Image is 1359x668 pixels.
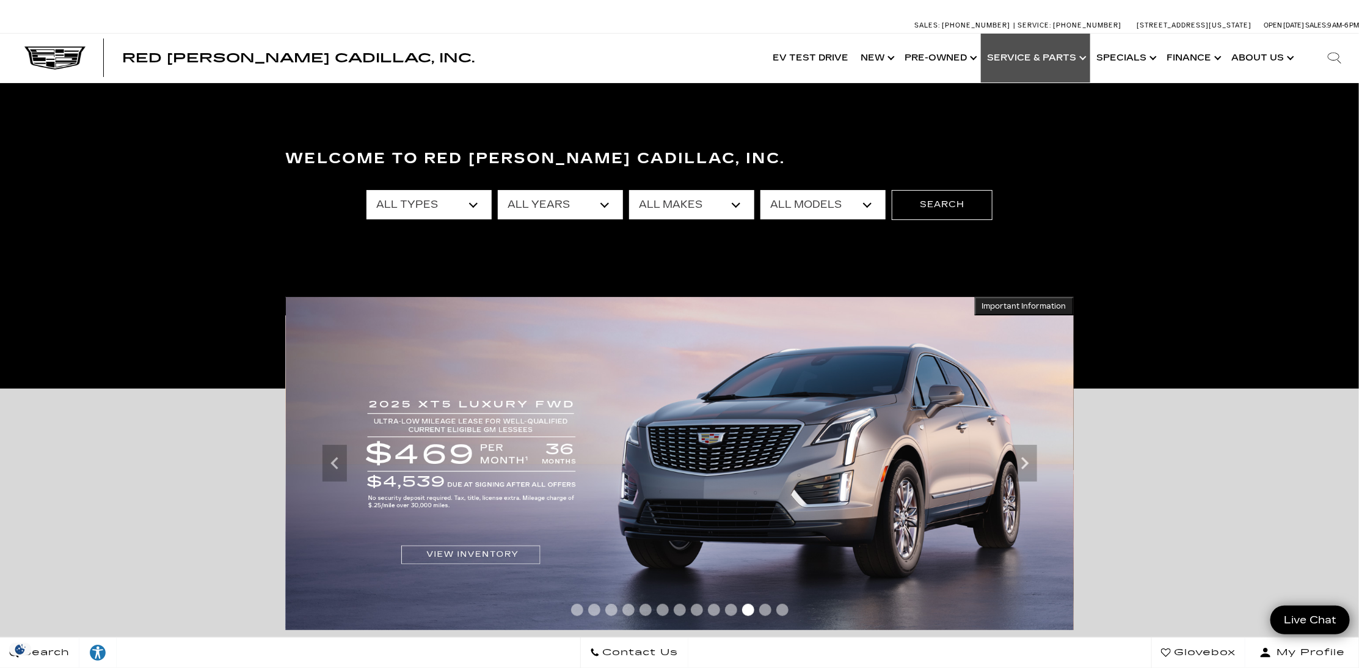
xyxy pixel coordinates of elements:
div: Next slide [1013,445,1037,482]
h3: Welcome to Red [PERSON_NAME] Cadillac, Inc. [286,147,1074,171]
span: Live Chat [1278,613,1343,627]
select: Filter by type [366,190,492,219]
span: Sales: [914,21,940,29]
a: Service: [PHONE_NUMBER] [1013,22,1124,29]
span: Important Information [982,301,1066,311]
div: Privacy Settings [6,643,34,656]
a: Accessible Carousel [294,205,295,206]
a: Specials [1090,34,1160,83]
div: Explore your accessibility options [79,644,116,662]
a: About Us [1225,34,1298,83]
span: Go to slide 7 [674,604,686,616]
button: Important Information [975,297,1074,315]
a: New [854,34,898,83]
span: Sales: [1305,21,1327,29]
img: Cadillac Dark Logo with Cadillac White Text [24,46,86,70]
a: Pre-Owned [898,34,981,83]
a: Glovebox [1151,637,1245,668]
select: Filter by model [760,190,886,219]
span: My Profile [1272,644,1345,661]
span: Go to slide 13 [776,604,789,616]
span: Go to slide 8 [691,604,703,616]
span: Go to slide 10 [725,604,737,616]
div: Search [1310,34,1359,83]
span: Go to slide 4 [622,604,635,616]
span: [PHONE_NUMBER] [942,21,1010,29]
select: Filter by year [498,190,623,219]
span: Go to slide 9 [708,604,720,616]
span: Open [DATE] [1264,21,1304,29]
span: Glovebox [1171,644,1236,661]
button: Search [892,190,993,219]
span: Contact Us [600,644,679,661]
a: Red [PERSON_NAME] Cadillac, Inc. [122,52,475,64]
div: Previous slide [322,445,347,482]
a: Sales: [PHONE_NUMBER] [914,22,1013,29]
img: 2025 XT5 LUXURY. Ultra low mileage lease for well qualified current eligible GM lessees. $469 per... [286,297,1074,630]
a: Finance [1160,34,1225,83]
a: Service & Parts [981,34,1090,83]
a: [STREET_ADDRESS][US_STATE] [1137,21,1252,29]
a: EV Test Drive [767,34,854,83]
button: Open user profile menu [1245,637,1359,668]
select: Filter by make [629,190,754,219]
span: [PHONE_NUMBER] [1053,21,1121,29]
span: Go to slide 12 [759,604,771,616]
span: Red [PERSON_NAME] Cadillac, Inc. [122,51,475,65]
span: Go to slide 3 [605,604,618,616]
a: Contact Us [580,637,688,668]
span: Go to slide 5 [639,604,652,616]
span: Go to slide 2 [588,604,600,616]
span: 9 AM-6 PM [1327,21,1359,29]
a: Explore your accessibility options [79,637,117,668]
span: Go to slide 1 [571,604,583,616]
span: Go to slide 11 [742,604,754,616]
a: Live Chat [1270,606,1350,634]
span: Service: [1018,21,1051,29]
span: Search [19,644,70,661]
span: Go to slide 6 [657,604,669,616]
